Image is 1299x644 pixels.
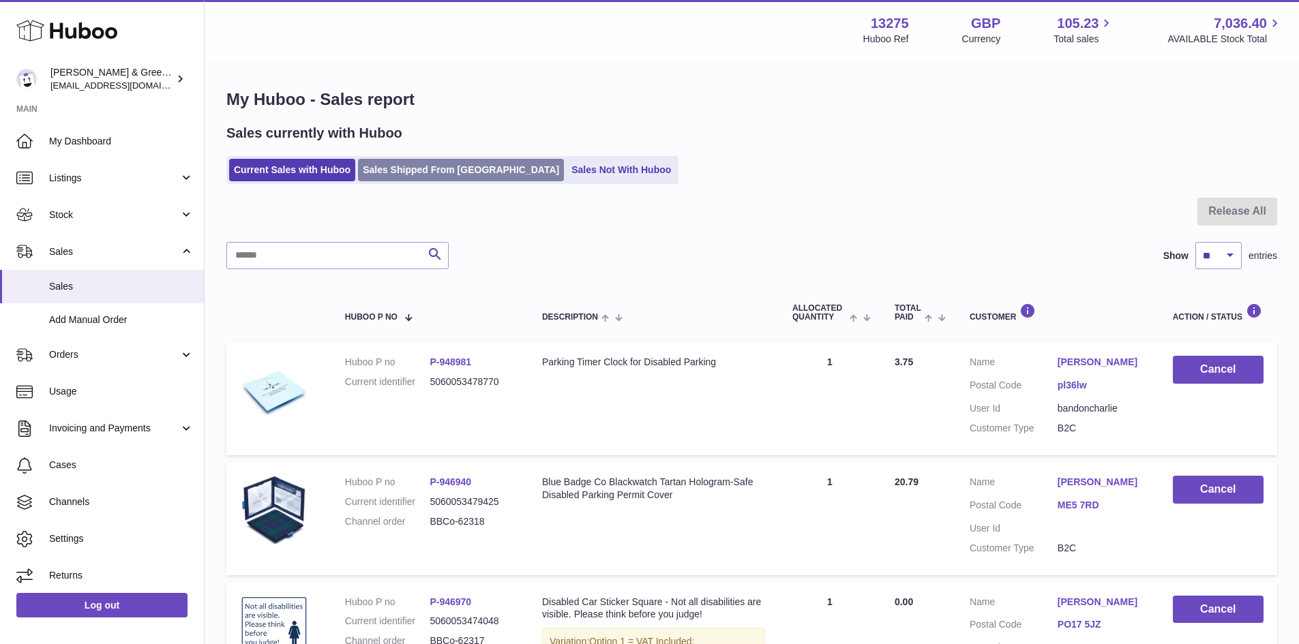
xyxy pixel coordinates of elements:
a: 105.23 Total sales [1054,14,1114,46]
span: entries [1249,249,1277,262]
span: Huboo P no [345,313,398,322]
dt: Huboo P no [345,596,430,609]
a: Sales Not With Huboo [567,159,676,181]
a: P-948981 [430,356,471,367]
div: Action / Status [1173,303,1264,322]
span: Sales [49,245,179,258]
dd: 5060053474048 [430,615,515,628]
dd: 5060053478770 [430,375,515,388]
button: Cancel [1173,596,1264,624]
dt: Channel order [345,515,430,528]
a: Current Sales with Huboo [229,159,355,181]
strong: GBP [971,14,1000,33]
a: P-946940 [430,476,471,487]
span: ALLOCATED Quantity [792,304,846,322]
div: Disabled Car Sticker Square - Not all disabilities are visible. Please think before you judge! [542,596,765,622]
dt: Current identifier [345,495,430,508]
label: Show [1163,249,1189,262]
dd: 5060053479425 [430,495,515,508]
span: Returns [49,569,194,582]
dt: Postal Code [970,379,1058,395]
a: [PERSON_NAME] [1058,596,1146,609]
span: Orders [49,348,179,361]
span: 20.79 [895,476,919,487]
span: Usage [49,385,194,398]
span: 7,036.40 [1214,14,1267,33]
dt: Huboo P no [345,476,430,489]
dd: bandoncharlie [1058,402,1146,415]
div: Currency [962,33,1001,46]
span: My Dashboard [49,135,194,148]
h2: Sales currently with Huboo [226,124,402,142]
strong: 13275 [871,14,909,33]
span: Total paid [895,304,921,322]
span: 0.00 [895,596,913,607]
a: P-946970 [430,596,471,607]
td: 1 [779,342,881,455]
dd: BBCo-62318 [430,515,515,528]
dt: Customer Type [970,542,1058,555]
div: Huboo Ref [863,33,909,46]
dt: User Id [970,522,1058,535]
div: [PERSON_NAME] & Green Ltd [50,66,173,92]
span: Invoicing and Payments [49,422,179,435]
dd: B2C [1058,542,1146,555]
a: Log out [16,593,188,617]
dt: User Id [970,402,1058,415]
button: Cancel [1173,476,1264,504]
img: internalAdmin-13275@internal.huboo.com [16,69,37,89]
span: 3.75 [895,356,913,367]
span: Sales [49,280,194,293]
dt: Name [970,356,1058,372]
h1: My Huboo - Sales report [226,89,1277,110]
dt: Current identifier [345,375,430,388]
a: ME5 7RD [1058,499,1146,512]
button: Cancel [1173,356,1264,384]
div: Customer [970,303,1146,322]
span: Cases [49,459,194,472]
span: 105.23 [1057,14,1099,33]
span: Listings [49,172,179,185]
span: Description [542,313,598,322]
a: Sales Shipped From [GEOGRAPHIC_DATA] [358,159,564,181]
img: $_57.JPG [240,356,308,424]
a: [PERSON_NAME] [1058,476,1146,489]
td: 1 [779,462,881,575]
a: pl36lw [1058,379,1146,392]
dt: Huboo P no [345,356,430,369]
span: Add Manual Order [49,313,194,326]
img: $_57.JPG [240,476,308,544]
a: PO17 5JZ [1058,618,1146,631]
span: AVAILABLE Stock Total [1167,33,1283,46]
dd: B2C [1058,422,1146,435]
span: Total sales [1054,33,1114,46]
span: [EMAIL_ADDRESS][DOMAIN_NAME] [50,80,200,91]
dt: Postal Code [970,618,1058,634]
dt: Name [970,596,1058,612]
dt: Customer Type [970,422,1058,435]
a: [PERSON_NAME] [1058,356,1146,369]
div: Blue Badge Co Blackwatch Tartan Hologram-Safe Disabled Parking Permit Cover [542,476,765,502]
span: Settings [49,532,194,545]
dt: Name [970,476,1058,492]
span: Stock [49,209,179,221]
a: 7,036.40 AVAILABLE Stock Total [1167,14,1283,46]
dt: Current identifier [345,615,430,628]
span: Channels [49,495,194,508]
dt: Postal Code [970,499,1058,515]
div: Parking Timer Clock for Disabled Parking [542,356,765,369]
